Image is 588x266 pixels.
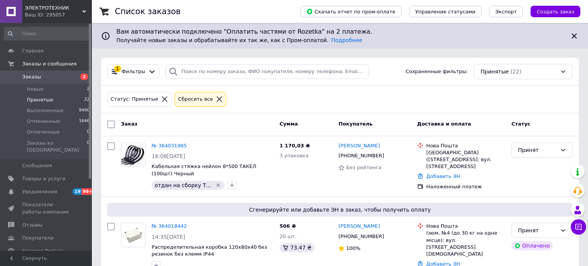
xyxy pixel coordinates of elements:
[426,230,505,258] div: Ізюм, №4 (до 30 кг на одне місце): вул. [STREET_ADDRESS][DEMOGRAPHIC_DATA]
[121,223,145,247] img: Фото товару
[121,223,145,247] a: Фото товару
[523,8,580,14] a: Создать заказ
[279,243,314,252] div: 73.47 ₴
[426,142,505,149] div: Нова Пошта
[152,143,187,149] a: № 364031985
[511,121,531,127] span: Статус
[73,188,82,195] span: 19
[87,140,90,153] span: 0
[152,234,185,240] span: 14:35[DATE]
[495,9,517,15] span: Экспорт
[338,142,380,150] a: [PERSON_NAME]
[279,143,310,149] span: 1 170,03 ₴
[306,8,395,15] span: Скачать отчет по пром-оплате
[338,223,380,230] a: [PERSON_NAME]
[22,201,71,215] span: Показатели работы компании
[109,95,160,103] div: Статус: Принятые
[80,73,88,80] span: 2
[155,182,211,188] span: отдан на сборку Т...
[518,146,557,154] div: Принят
[338,121,372,127] span: Покупатель
[518,226,557,235] div: Принят
[114,65,121,72] div: 1
[152,153,185,159] span: 16:08[DATE]
[25,11,92,18] div: Ваш ID: 295057
[27,86,44,93] span: Новые
[27,129,60,135] span: Оплаченные
[537,9,574,15] span: Создать заказ
[279,223,296,229] span: 506 ₴
[121,144,145,165] img: Фото товару
[300,6,402,17] button: Скачать отчет по пром-оплате
[279,121,298,127] span: Сумма
[338,153,384,158] span: [PHONE_NUMBER]
[22,73,41,80] span: Заказы
[510,69,521,75] span: (22)
[426,183,505,190] div: Наложенный платеж
[511,241,553,250] div: Оплачено
[152,223,187,229] a: № 364018442
[405,68,468,75] span: Сохраненные фильтры:
[531,6,580,17] button: Создать заказ
[426,173,460,179] a: Добавить ЭН
[22,248,64,255] span: Каталог ProSale
[27,96,53,103] span: Принятые
[115,7,181,16] h1: Список заказов
[116,28,563,36] span: Вам автоматически подключено "Оплатить частями от Rozetka" на 2 платежа.
[331,37,362,43] a: Подробнее
[22,222,42,228] span: Отзывы
[27,118,60,125] span: Отмененные
[426,149,505,170] div: [GEOGRAPHIC_DATA] ([STREET_ADDRESS]: вул. [STREET_ADDRESS]
[426,223,505,230] div: Нова Пошта
[409,6,482,17] button: Управление статусами
[84,96,90,103] span: 22
[25,5,82,11] span: ЭЛЕКТРОТЕХНИК
[27,140,87,153] span: Заказы из [GEOGRAPHIC_DATA]
[22,47,44,54] span: Главная
[22,235,54,242] span: Покупатели
[346,245,360,251] span: 100%
[415,9,475,15] span: Управление статусами
[417,121,471,127] span: Доставка и оплата
[116,37,362,43] span: Получайте новые заказы и обрабатывайте их так же, как с Пром-оплатой.
[22,60,77,67] span: Заказы и сообщения
[22,162,52,169] span: Сообщения
[166,64,369,79] input: Поиск по номеру заказа, ФИО покупателя, номеру телефона, Email, номеру накладной
[338,233,384,239] span: [PHONE_NUMBER]
[87,129,90,135] span: 0
[176,95,214,103] div: Сбросить все
[22,188,57,195] span: Уведомления
[121,121,137,127] span: Заказ
[152,244,267,257] a: Распределительная коробка 120x80x40 без резинок без клемм IP44
[4,27,90,41] input: Поиск
[279,233,296,239] span: 20 шт.
[22,175,65,182] span: Товары и услуги
[480,68,509,75] span: Принятые
[121,142,145,167] a: Фото товару
[79,118,90,125] span: 1646
[87,86,90,93] span: 2
[27,107,64,114] span: Выполненные
[215,182,221,188] svg: Удалить метку
[489,6,523,17] button: Экспорт
[152,163,256,176] a: Кабельная стяжка нейлон 8*500 ТАКЕЛ (100шт) Черный
[110,206,570,214] span: Сгенерируйте или добавьте ЭН в заказ, чтобы получить оплату
[79,107,90,114] span: 9490
[82,188,94,195] span: 99+
[122,68,145,75] span: Фильтры
[571,219,586,235] button: Чат с покупателем
[279,153,309,158] span: 3 упаковка
[346,165,381,170] span: Без рейтинга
